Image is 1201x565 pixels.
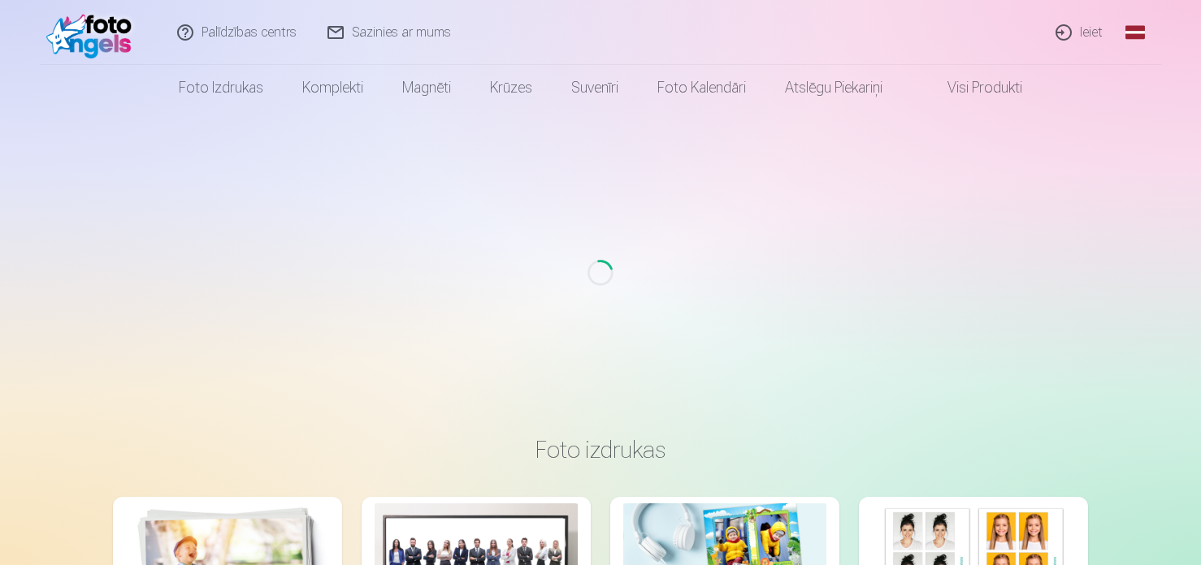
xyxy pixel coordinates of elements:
[126,435,1075,464] h3: Foto izdrukas
[765,65,902,110] a: Atslēgu piekariņi
[283,65,383,110] a: Komplekti
[552,65,638,110] a: Suvenīri
[46,6,140,58] img: /fa1
[902,65,1042,110] a: Visi produkti
[383,65,470,110] a: Magnēti
[159,65,283,110] a: Foto izdrukas
[470,65,552,110] a: Krūzes
[638,65,765,110] a: Foto kalendāri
